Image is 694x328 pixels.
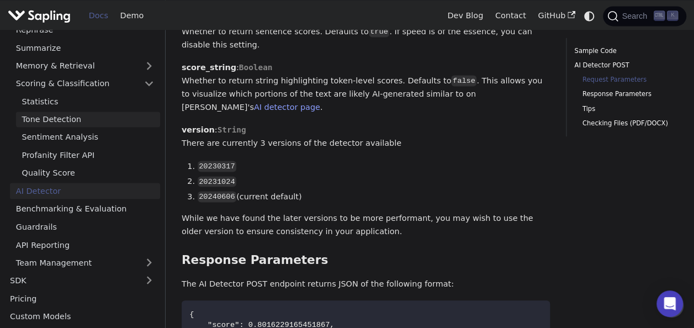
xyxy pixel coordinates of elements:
[8,8,71,24] img: Sapling.ai
[182,61,550,114] p: : Whether to return string highlighting token-level scores. Defaults to . This allows you to visu...
[10,201,160,217] a: Benchmarking & Evaluation
[10,236,160,252] a: API Reporting
[603,6,686,26] button: Search (Ctrl+K)
[114,7,150,24] a: Demo
[10,76,160,92] a: Scoring & Classification
[656,290,683,317] div: Open Intercom Messenger
[441,7,489,24] a: Dev Blog
[16,93,160,109] a: Statistics
[618,12,654,20] span: Search
[10,22,160,38] a: Rephrase
[369,26,390,37] code: true
[574,46,674,56] a: Sample Code
[10,219,160,235] a: Guardrails
[582,89,670,99] a: Response Parameters
[451,75,476,86] code: false
[8,8,75,24] a: Sapling.ai
[10,183,160,199] a: AI Detector
[667,10,678,20] kbd: K
[10,255,160,271] a: Team Management
[4,290,160,306] a: Pricing
[4,272,138,288] a: SDK
[182,252,550,267] h3: Response Parameters
[16,129,160,145] a: Sentiment Analysis
[16,147,160,163] a: Profanity Filter API
[582,75,670,85] a: Request Parameters
[4,308,160,324] a: Custom Models
[138,272,160,288] button: Expand sidebar category 'SDK'
[189,310,194,318] span: {
[581,8,597,24] button: Switch between dark and light mode (currently system mode)
[182,125,215,134] strong: version
[489,7,532,24] a: Contact
[182,12,550,51] p: : Whether to return sentence scores. Defaults to . If speed is of the essence, you can disable th...
[532,7,581,24] a: GitHub
[182,277,550,290] p: The AI Detector POST endpoint returns JSON of the following format:
[182,63,236,72] strong: score_string
[254,103,320,112] a: AI detector page
[182,124,550,150] p: : There are currently 3 versions of the detector available
[218,125,246,134] span: String
[574,60,674,71] a: AI Detector POST
[582,104,670,114] a: Tips
[16,165,160,181] a: Quality Score
[10,40,160,56] a: Summarize
[198,176,236,187] code: 20231024
[239,63,273,72] span: Boolean
[198,191,550,204] li: (current default)
[16,112,160,128] a: Tone Detection
[182,211,550,238] p: While we have found the later versions to be more performant, you may wish to use the older versi...
[582,118,670,129] a: Checking Files (PDF/DOCX)
[10,58,160,74] a: Memory & Retrieval
[198,191,236,202] code: 20240606
[198,161,236,172] code: 20230317
[83,7,114,24] a: Docs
